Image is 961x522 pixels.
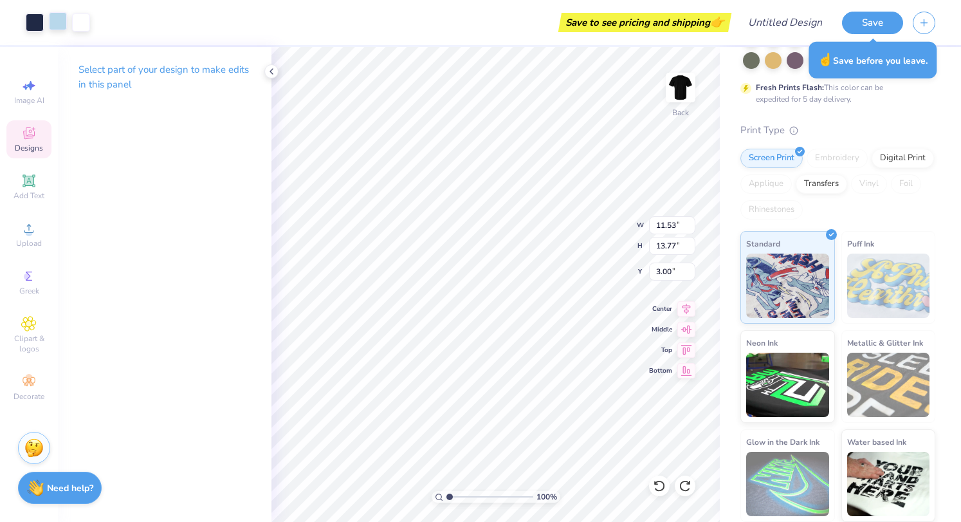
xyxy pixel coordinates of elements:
[47,482,93,494] strong: Need help?
[78,62,251,92] p: Select part of your design to make edits in this panel
[649,346,672,355] span: Top
[847,336,923,350] span: Metallic & Glitter Ink
[746,435,819,449] span: Glow in the Dark Ink
[740,200,803,219] div: Rhinestones
[891,174,921,194] div: Foil
[818,51,833,68] span: ☝️
[847,353,930,417] img: Metallic & Glitter Ink
[536,491,557,503] span: 100 %
[796,174,847,194] div: Transfers
[672,107,689,118] div: Back
[14,391,44,402] span: Decorate
[14,191,44,201] span: Add Text
[746,254,829,318] img: Standard
[562,13,728,32] div: Save to see pricing and shipping
[19,286,39,296] span: Greek
[746,336,778,350] span: Neon Ink
[847,452,930,516] img: Water based Ink
[847,254,930,318] img: Puff Ink
[6,333,51,354] span: Clipart & logos
[649,304,672,313] span: Center
[756,82,824,93] strong: Fresh Prints Flash:
[746,237,780,250] span: Standard
[738,10,832,35] input: Untitled Design
[756,82,914,105] div: This color can be expedited for 5 day delivery.
[807,149,868,168] div: Embroidery
[746,452,829,516] img: Glow in the Dark Ink
[14,95,44,106] span: Image AI
[15,143,43,153] span: Designs
[740,123,935,138] div: Print Type
[847,435,906,449] span: Water based Ink
[16,238,42,248] span: Upload
[809,42,937,79] div: Save before you leave.
[668,75,693,100] img: Back
[740,149,803,168] div: Screen Print
[842,12,903,34] button: Save
[649,366,672,375] span: Bottom
[649,325,672,334] span: Middle
[847,237,874,250] span: Puff Ink
[872,149,934,168] div: Digital Print
[740,174,792,194] div: Applique
[851,174,887,194] div: Vinyl
[746,353,829,417] img: Neon Ink
[710,14,724,30] span: 👉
